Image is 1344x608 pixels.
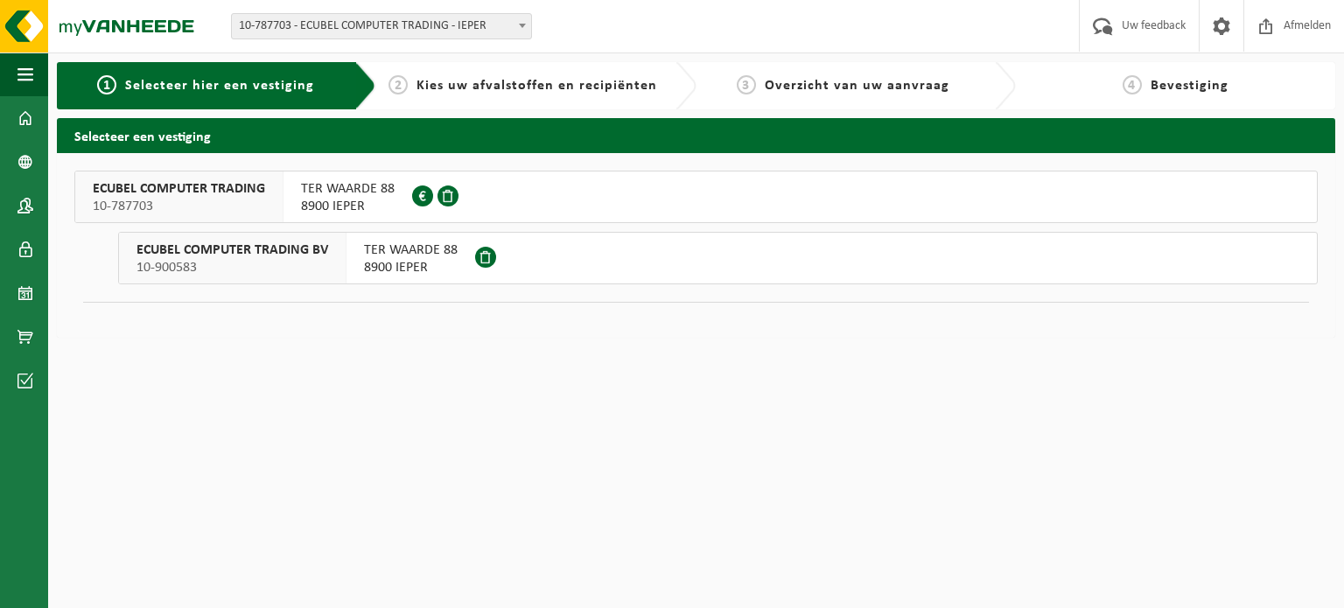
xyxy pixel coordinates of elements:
[765,79,949,93] span: Overzicht van uw aanvraag
[93,198,265,215] span: 10-787703
[301,198,395,215] span: 8900 IEPER
[231,13,532,39] span: 10-787703 - ECUBEL COMPUTER TRADING - IEPER
[57,118,1335,152] h2: Selecteer een vestiging
[1123,75,1142,94] span: 4
[364,241,458,259] span: TER WAARDE 88
[93,180,265,198] span: ECUBEL COMPUTER TRADING
[136,241,328,259] span: ECUBEL COMPUTER TRADING BV
[74,171,1318,223] button: ECUBEL COMPUTER TRADING 10-787703 TER WAARDE 888900 IEPER
[97,75,116,94] span: 1
[125,79,314,93] span: Selecteer hier een vestiging
[301,180,395,198] span: TER WAARDE 88
[364,259,458,276] span: 8900 IEPER
[416,79,657,93] span: Kies uw afvalstoffen en recipiënten
[388,75,408,94] span: 2
[1151,79,1228,93] span: Bevestiging
[737,75,756,94] span: 3
[136,259,328,276] span: 10-900583
[232,14,531,38] span: 10-787703 - ECUBEL COMPUTER TRADING - IEPER
[118,232,1318,284] button: ECUBEL COMPUTER TRADING BV 10-900583 TER WAARDE 888900 IEPER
